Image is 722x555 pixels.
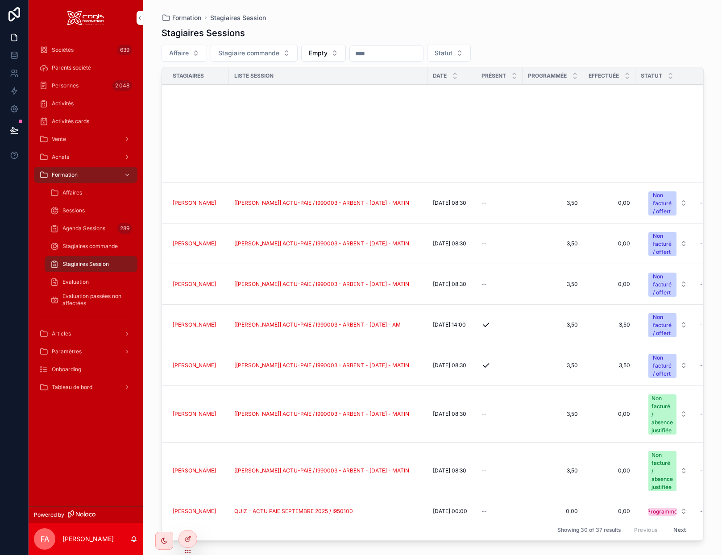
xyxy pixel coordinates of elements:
span: [PERSON_NAME] [173,281,216,288]
span: Parents société [52,64,91,71]
span: Formation [52,171,78,178]
a: 3,50 [528,362,578,369]
a: -- [481,281,517,288]
button: Select Button [427,45,471,62]
span: Paramètres [52,348,82,355]
span: Empty [309,49,328,58]
span: 0,00 [589,467,630,474]
a: [[PERSON_NAME]] ACTU-PAIE / I990003 - ARBENT - [DATE] - MATIN [234,467,422,474]
a: QUIZ - ACTU PAIE SEPTEMBRE 2025 / I950100 [234,508,353,515]
span: [DATE] 08:30 [433,362,466,369]
a: 0,00 [589,410,630,418]
button: Select Button [301,45,346,62]
a: 3,50 [528,321,578,328]
a: [[PERSON_NAME]] ACTU-PAIE / I990003 - ARBENT - [DATE] - MATIN [234,199,422,207]
a: Select Button [641,227,695,260]
span: [[PERSON_NAME]] ACTU-PAIE / I990003 - ARBENT - [DATE] - MATIN [234,410,409,418]
span: Personnes [52,82,79,89]
button: Select Button [641,228,694,260]
a: [PERSON_NAME] [173,467,224,474]
a: Activités cards [34,113,137,129]
span: -- [700,362,705,369]
a: -- [481,199,517,207]
span: Vente [52,136,66,143]
span: [[PERSON_NAME]] ACTU-PAIE / I990003 - ARBENT - [DATE] - MATIN [234,199,409,207]
div: Programmé [647,508,677,516]
span: 3,50 [589,321,630,328]
span: Articles [52,330,71,337]
a: [DATE] 08:30 [433,362,471,369]
a: Select Button [641,308,695,341]
span: Onboarding [52,366,81,373]
span: Stagiaires commande [62,243,118,250]
a: 3,50 [528,240,578,247]
a: Select Button [641,186,695,220]
a: Sociétés639 [34,42,137,58]
span: [[PERSON_NAME]] ACTU-PAIE / I990003 - ARBENT - [DATE] - AM [234,321,401,328]
div: Non facturé / offert [653,354,672,378]
div: Non facturé / absence justifiée [651,394,673,435]
a: Stagiaires commande [45,238,137,254]
a: [PERSON_NAME] [173,362,216,369]
a: [[PERSON_NAME]] ACTU-PAIE / I990003 - ARBENT - [DATE] - AM [234,321,422,328]
a: Select Button [641,349,695,382]
a: 3,50 [528,467,578,474]
span: -- [700,467,705,474]
a: [PERSON_NAME] [173,199,224,207]
span: Achats [52,153,69,161]
span: 0,00 [589,199,630,207]
span: Agenda Sessions [62,225,105,232]
a: Select Button [641,268,695,301]
a: Select Button [641,446,695,495]
a: Affaires [45,185,137,201]
a: 0,00 [589,240,630,247]
span: Activités cards [52,118,89,125]
a: Vente [34,131,137,147]
a: Activités [34,95,137,112]
span: [PERSON_NAME] [173,467,216,474]
span: Statut [641,72,662,79]
a: 3,50 [589,362,630,369]
button: Select Button [211,45,298,62]
span: Effectuée [589,72,619,79]
span: [DATE] 08:30 [433,467,466,474]
span: Stagiaires [173,72,204,79]
div: Non facturé / offert [653,313,672,337]
a: Formation [34,167,137,183]
span: Stagiaires Session [210,13,266,22]
a: [PERSON_NAME] [173,281,224,288]
a: 3,50 [528,281,578,288]
span: FA [41,534,49,544]
span: -- [700,410,705,418]
a: Paramètres [34,344,137,360]
span: Stagiaires Session [62,261,109,268]
a: -- [481,467,517,474]
span: [[PERSON_NAME]] ACTU-PAIE / I990003 - ARBENT - [DATE] - MATIN [234,467,409,474]
a: [DATE] 08:30 [433,281,471,288]
span: [[PERSON_NAME]] ACTU-PAIE / I990003 - ARBENT - [DATE] - MATIN [234,281,409,288]
span: Showing 30 of 37 results [557,526,621,534]
span: -- [700,240,705,247]
a: [PERSON_NAME] [173,508,216,515]
a: 3,50 [528,410,578,418]
a: [PERSON_NAME] [173,410,216,418]
a: Sessions [45,203,137,219]
a: [PERSON_NAME] [173,321,216,328]
button: Select Button [641,390,694,438]
span: Tableau de bord [52,384,92,391]
a: 3,50 [528,199,578,207]
p: [PERSON_NAME] [62,534,114,543]
a: [DATE] 14:00 [433,321,471,328]
button: Select Button [641,309,694,341]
